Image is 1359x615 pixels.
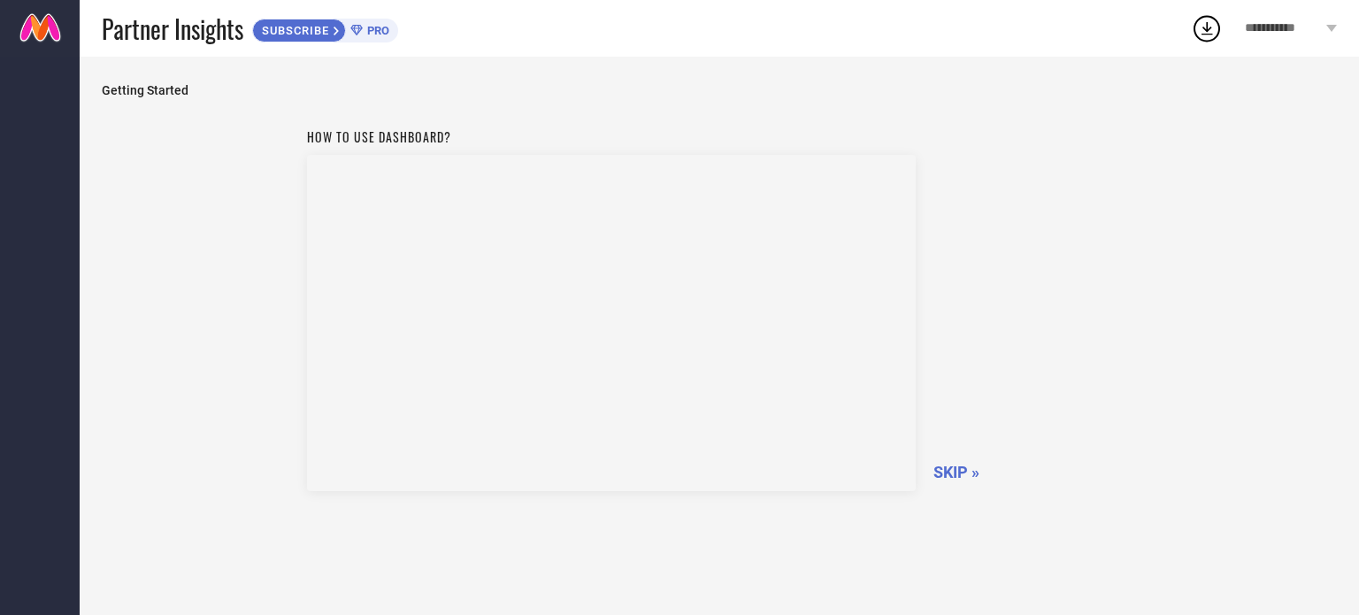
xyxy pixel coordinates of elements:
h1: How to use dashboard? [307,127,916,146]
span: Getting Started [102,83,1337,97]
span: Partner Insights [102,11,243,47]
span: PRO [363,24,389,37]
iframe: Workspace Section [307,155,916,491]
div: Open download list [1191,12,1223,44]
a: SUBSCRIBEPRO [252,14,398,42]
span: SUBSCRIBE [253,24,334,37]
span: SKIP » [933,463,979,481]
